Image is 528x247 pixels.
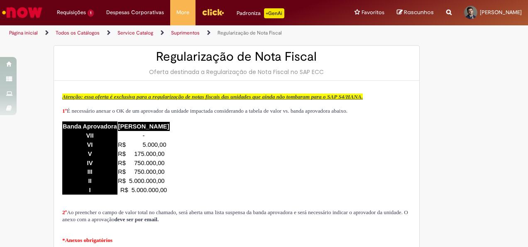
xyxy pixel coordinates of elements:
[117,131,170,140] td: -
[362,8,384,17] span: Favoritos
[404,8,434,16] span: Rascunhos
[62,108,67,114] span: 1º
[62,185,117,195] td: I
[397,9,434,17] a: Rascunhos
[171,30,200,36] a: Suprimentos
[62,209,67,215] span: 2º
[62,167,117,176] td: III
[117,140,170,149] td: R$ 5.000,00
[88,10,94,17] span: 1
[9,30,38,36] a: Página inicial
[56,30,100,36] a: Todos os Catálogos
[62,149,117,158] td: V
[57,8,86,17] span: Requisições
[264,8,284,18] p: +GenAi
[62,68,411,76] div: Oferta destinada a Regularização de Nota Fiscal no SAP ECC
[176,8,189,17] span: More
[62,209,408,222] span: Ao preencher o campo de valor total no chamado, será aberta uma lista suspensa da banda aprovador...
[117,167,170,176] td: R$ 750.000,00
[62,158,117,168] td: IV
[62,121,117,131] td: Banda Aprovadora
[62,131,117,140] td: VII
[62,108,347,114] span: É necessário anexar o OK de um aprovador da unidade impactada considerando a tabela de valor vs. ...
[117,185,170,195] td: R$ 5.000.000,00
[117,149,170,158] td: R$ 175.000,00
[237,8,284,18] div: Padroniza
[480,9,522,16] span: [PERSON_NAME]
[62,50,411,64] h2: Regularização de Nota Fiscal
[117,30,153,36] a: Service Catalog
[1,4,44,21] img: ServiceNow
[117,121,170,131] td: [PERSON_NAME]
[62,140,117,149] td: VI
[106,8,164,17] span: Despesas Corporativas
[62,94,363,100] span: Atenção: essa oferta é exclusiva para a regularização de notas fiscais das unidades que ainda não...
[114,216,159,222] strong: deve ser por email.
[62,237,112,243] span: *Anexos obrigatórios
[117,158,170,168] td: R$ 750.000,00
[218,30,282,36] a: Regularização de Nota Fiscal
[6,25,346,41] ul: Trilhas de página
[62,176,117,185] td: II
[202,6,224,18] img: click_logo_yellow_360x200.png
[117,176,170,185] td: R$ 5.000.000,00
